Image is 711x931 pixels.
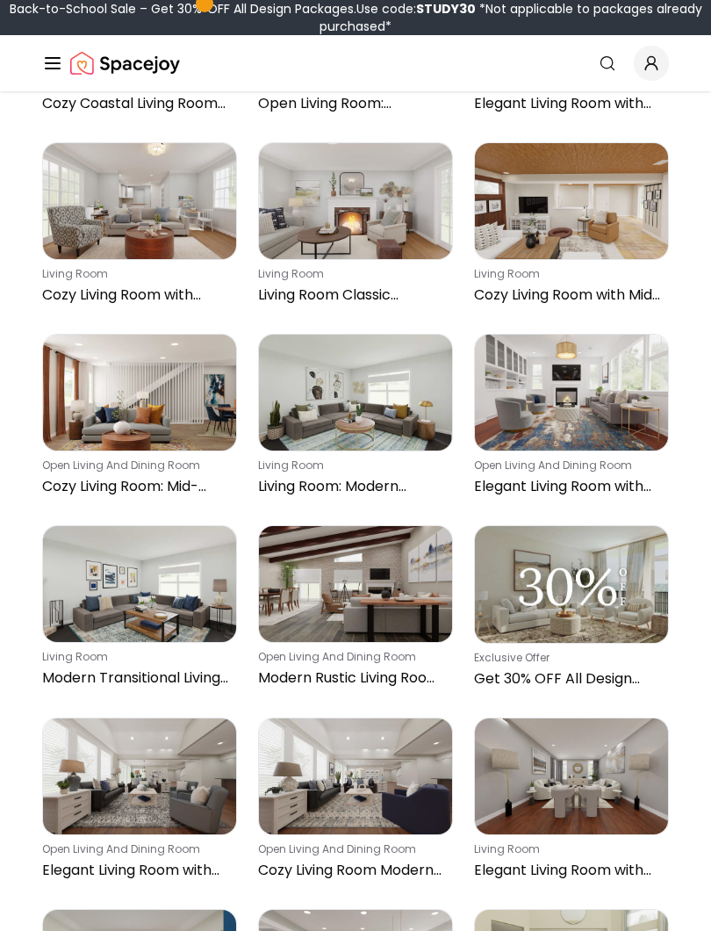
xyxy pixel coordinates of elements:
[42,476,230,497] p: Cozy Living Room: Mid-Century Modern with Warm Colors
[474,718,669,888] a: Elegant Living Room with Curved Sofas & Modern Accentsliving roomElegant Living Room with Curved ...
[43,718,236,834] img: Elegant Living Room with Blue Accents
[42,718,237,888] a: Elegant Living Room with Blue Accentsopen living and dining roomElegant Living Room with Blue Acc...
[43,143,236,259] img: Cozy Living Room with Modern Farmhouse Charm
[474,285,662,306] p: Cozy Living Room with Mid-Century Modern Charm
[258,458,446,473] p: living room
[42,668,230,689] p: Modern Transitional Living Room With Gallery Wall
[475,718,668,834] img: Elegant Living Room with Curved Sofas & Modern Accents
[258,476,446,497] p: Living Room: Modern Elegant with Cozy Seating
[474,476,662,497] p: Elegant Living Room with Cozy Fireplace
[258,285,446,306] p: Living Room Classic Elegant with Cozy Fireplace
[258,842,446,856] p: open living and dining room
[42,842,230,856] p: open living and dining room
[475,335,668,451] img: Elegant Living Room with Cozy Fireplace
[42,525,237,696] a: Modern Transitional Living Room With Gallery Wallliving roomModern Transitional Living Room With ...
[475,143,668,259] img: Cozy Living Room with Mid-Century Modern Charm
[258,142,453,313] a: Living Room Classic Elegant with Cozy Fireplaceliving roomLiving Room Classic Elegant with Cozy F...
[474,860,662,881] p: Elegant Living Room with Curved Sofas & Modern Accents
[42,334,237,504] a: Cozy Living Room: Mid-Century Modern with Warm Colorsopen living and dining roomCozy Living Room:...
[258,860,446,881] p: Cozy Living Room Modern Transitional with Soft Blues
[42,860,230,881] p: Elegant Living Room with Blue Accents
[43,335,236,451] img: Cozy Living Room: Mid-Century Modern with Warm Colors
[42,35,669,91] nav: Global
[474,267,662,281] p: living room
[70,46,180,81] img: Spacejoy Logo
[259,526,452,642] img: Modern Rustic Living Room with Neutral Palette
[42,267,230,281] p: living room
[258,718,453,888] a: Cozy Living Room Modern Transitional with Soft Bluesopen living and dining roomCozy Living Room M...
[474,458,662,473] p: open living and dining room
[474,93,662,114] p: Elegant Living Room with Neutral Charm and Cozy Vibes
[42,650,230,664] p: living room
[474,651,662,665] p: Exclusive Offer
[42,458,230,473] p: open living and dining room
[474,142,669,313] a: Cozy Living Room with Mid-Century Modern Charmliving roomCozy Living Room with Mid-Century Modern...
[475,526,668,643] img: Get 30% OFF All Design Packages
[258,334,453,504] a: Living Room: Modern Elegant with Cozy Seatingliving roomLiving Room: Modern Elegant with Cozy Sea...
[474,525,669,696] a: Get 30% OFF All Design PackagesExclusive OfferGet 30% OFF All Design Packages
[70,46,180,81] a: Spacejoy
[259,335,452,451] img: Living Room: Modern Elegant with Cozy Seating
[258,668,446,689] p: Modern Rustic Living Room with Neutral Palette
[258,525,453,696] a: Modern Rustic Living Room with Neutral Paletteopen living and dining roomModern Rustic Living Roo...
[259,718,452,834] img: Cozy Living Room Modern Transitional with Soft Blues
[474,842,662,856] p: living room
[258,650,446,664] p: open living and dining room
[258,267,446,281] p: living room
[42,142,237,313] a: Cozy Living Room with Modern Farmhouse Charmliving roomCozy Living Room with Modern Farmhouse Charm
[42,93,230,114] p: Cozy Coastal Living Room with Chic Gallery Wall
[258,93,446,114] p: Open Living Room: Transitional Style with Blue Accents
[43,526,236,642] img: Modern Transitional Living Room With Gallery Wall
[474,334,669,504] a: Elegant Living Room with Cozy Fireplaceopen living and dining roomElegant Living Room with Cozy F...
[259,143,452,259] img: Living Room Classic Elegant with Cozy Fireplace
[42,285,230,306] p: Cozy Living Room with Modern Farmhouse Charm
[474,668,662,689] p: Get 30% OFF All Design Packages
